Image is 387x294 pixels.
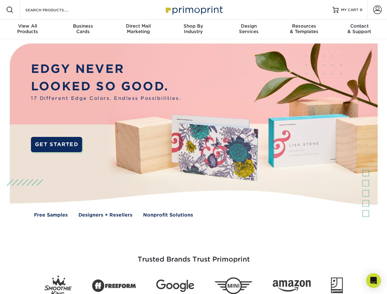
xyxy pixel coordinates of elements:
a: Direct MailMarketing [111,20,166,39]
span: Shop By [166,23,221,29]
span: 17 Different Edge Colors. Endless Possibilities. [31,95,181,102]
span: Design [221,23,276,29]
div: Industry [166,23,221,34]
h3: Trusted Brands Trust Primoprint [14,241,373,271]
a: Free Samples [34,212,68,219]
span: 0 [360,8,362,12]
span: Business [55,23,110,29]
span: Contact [332,23,387,29]
div: Services [221,23,276,34]
input: SEARCH PRODUCTS..... [25,6,85,13]
div: Cards [55,23,110,34]
div: Marketing [111,23,166,34]
div: & Templates [276,23,332,34]
div: Open Intercom Messenger [366,273,381,288]
a: GET STARTED [31,137,82,152]
a: Resources& Templates [276,20,332,39]
p: EDGY NEVER [31,60,181,78]
span: Resources [276,23,332,29]
a: Shop ByIndustry [166,20,221,39]
img: Google [156,280,194,292]
a: BusinessCards [55,20,110,39]
div: & Support [332,23,387,34]
img: Goodwill [331,277,343,294]
span: Direct Mail [111,23,166,29]
span: MY CART [341,7,359,13]
a: Designers + Resellers [78,212,132,219]
img: Primoprint [163,3,224,16]
a: Nonprofit Solutions [143,212,193,219]
a: DesignServices [221,20,276,39]
img: Amazon [273,280,311,292]
a: Contact& Support [332,20,387,39]
p: LOOKED SO GOOD. [31,78,181,95]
